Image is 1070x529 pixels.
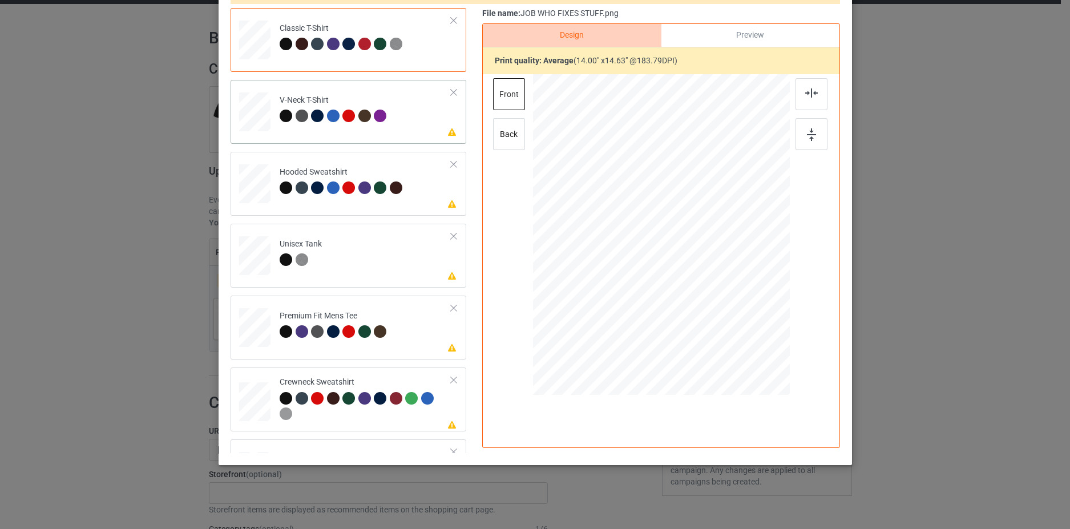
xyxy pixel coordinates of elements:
span: JOB WHO FIXES STUFF.png [520,9,619,18]
div: Premium Fit Mens Tee [280,310,390,337]
div: Hooded Sweatshirt [231,152,466,216]
div: back [492,118,524,150]
div: V-Neck T-Shirt [280,95,390,122]
div: Crewneck Sweatshirt [280,377,451,419]
div: Hooded Sweatshirt [280,167,405,193]
img: heather_texture.png [389,38,402,50]
div: Classic T-Shirt [280,23,405,50]
span: File name: [482,9,520,18]
div: Crewneck Sweatshirt [231,368,466,431]
img: svg+xml;base64,PD94bWwgdmVyc2lvbj0iMS4wIiBlbmNvZGluZz0iVVRGLTgiPz4KPHN2ZyB3aWR0aD0iMjJweCIgaGVpZ2... [805,88,818,98]
div: Unisex Tank [280,239,322,265]
b: Print quality: [495,56,574,65]
span: average [543,56,574,65]
div: Preview [661,24,839,47]
img: svg+xml;base64,PD94bWwgdmVyc2lvbj0iMS4wIiBlbmNvZGluZz0iVVRGLTgiPz4KPHN2ZyB3aWR0aD0iMTZweCIgaGVpZ2... [807,128,816,141]
span: ( 14.00 " x 14.63 " @ 183.79 DPI) [574,56,677,65]
div: V-Neck T-Shirt [231,80,466,144]
div: Classic T-Shirt [231,8,466,72]
div: Long Sleeve Tee [231,439,466,503]
div: front [492,78,524,110]
div: Unisex Tank [231,224,466,288]
img: heather_texture.png [295,253,308,266]
div: Design [483,24,661,47]
div: Premium Fit Mens Tee [231,296,466,360]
